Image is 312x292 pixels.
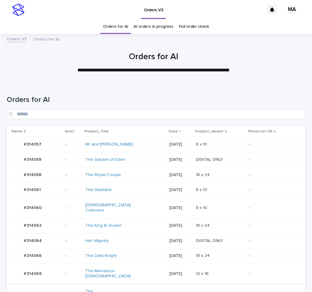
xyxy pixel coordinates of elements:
[249,271,296,276] p: -
[85,157,126,162] a: The Garden of Eden
[196,186,208,193] p: 8 x 10
[287,5,297,15] div: MA
[179,20,209,34] a: Full order check
[85,187,112,193] a: The Gladiator
[196,222,211,228] p: 18 x 24
[249,187,296,193] p: -
[249,223,296,228] p: -
[249,238,296,243] p: -
[196,237,224,243] p: DIGITAL ONLY
[24,186,42,193] p: #314061
[196,171,211,178] p: 18 x 24
[249,205,296,211] p: -
[7,182,305,198] tr: #314061#314061 -The Gladiator [DATE]8 x 108 x 10 -
[169,172,191,178] p: [DATE]
[7,218,305,233] tr: #314062#314062 -The King & Queen [DATE]18 x 2418 x 24 -
[24,171,43,178] p: #314058
[12,128,22,135] p: Name
[7,35,27,42] a: Orders V3
[24,204,43,211] p: #314060
[66,157,80,162] p: -
[169,157,191,162] p: [DATE]
[66,238,80,243] p: -
[196,252,211,258] p: 18 x 24
[7,152,305,167] tr: #314059#314059 -The Garden of Eden [DATE]DIGITAL ONLYDIGITAL ONLY -
[85,203,136,213] a: [DEMOGRAPHIC_DATA] Cuteness
[249,253,296,258] p: -
[7,96,305,104] h1: Orders for AI
[66,253,80,258] p: -
[24,222,43,228] p: #314062
[195,128,223,135] p: Product_Variant
[85,172,121,178] a: The Royal Couple
[24,270,43,276] p: #314069
[249,142,296,147] p: -
[169,187,191,193] p: [DATE]
[7,233,305,248] tr: #314064#314064 -Her Majesty [DATE]DIGITAL ONLYDIGITAL ONLY -
[249,157,296,162] p: -
[66,187,80,193] p: -
[66,205,80,211] p: -
[7,198,305,218] tr: #314060#314060 -[DEMOGRAPHIC_DATA] Cuteness [DATE]8 x 108 x 10 -
[7,137,305,152] tr: #314057#314057 -Mr and [PERSON_NAME] [DATE]8 x 108 x 10 -
[85,238,109,243] a: Her Majesty
[169,271,191,276] p: [DATE]
[103,20,128,34] a: Orders for AI
[85,269,136,279] a: The Marvelous [DEMOGRAPHIC_DATA]
[34,35,60,42] p: Orders for AI
[85,253,117,258] a: The Dark Knight
[24,237,43,243] p: #314064
[169,223,191,228] p: [DATE]
[12,4,24,16] img: stacker-logo-s-only.png
[6,52,301,62] h1: Orders for AI
[169,128,178,135] p: Date
[133,20,173,34] a: AI orders in progress
[169,238,191,243] p: [DATE]
[196,270,210,276] p: 12 x 16
[85,223,122,228] a: The King & Queen
[196,204,208,211] p: 8 x 10
[85,128,109,135] p: Product_Title
[24,252,43,258] p: #314066
[169,253,191,258] p: [DATE]
[66,271,80,276] p: -
[66,223,80,228] p: -
[24,141,43,147] p: #314057
[65,128,74,135] p: Artist
[7,109,305,119] input: Search
[196,141,208,147] p: 8 x 10
[85,142,133,147] a: Mr and [PERSON_NAME]
[248,128,272,135] p: Photo not OK
[66,142,80,147] p: -
[169,205,191,211] p: [DATE]
[24,156,43,162] p: #314059
[169,142,191,147] p: [DATE]
[249,172,296,178] p: -
[196,156,224,162] p: DIGITAL ONLY
[66,172,80,178] p: -
[7,167,305,182] tr: #314058#314058 -The Royal Couple [DATE]18 x 2418 x 24 -
[7,264,305,284] tr: #314069#314069 -The Marvelous [DEMOGRAPHIC_DATA] [DATE]12 x 1612 x 16 -
[7,248,305,264] tr: #314066#314066 -The Dark Knight [DATE]18 x 2418 x 24 -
